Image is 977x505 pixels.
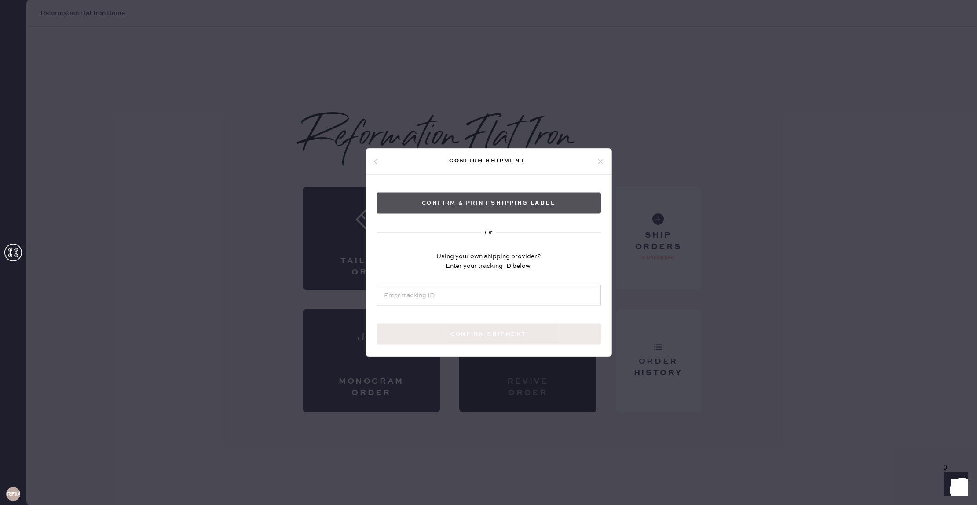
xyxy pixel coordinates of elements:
div: Or [485,228,493,238]
div: Confirm shipment [378,155,596,166]
h3: RFIA [6,491,20,497]
input: Enter tracking ID [377,285,601,306]
button: Confirm & Print shipping label [377,193,601,214]
button: Confirm shipment [377,324,601,345]
div: Using your own shipping provider? Enter your tracking ID below. [436,252,541,271]
iframe: Front Chat [935,465,973,503]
